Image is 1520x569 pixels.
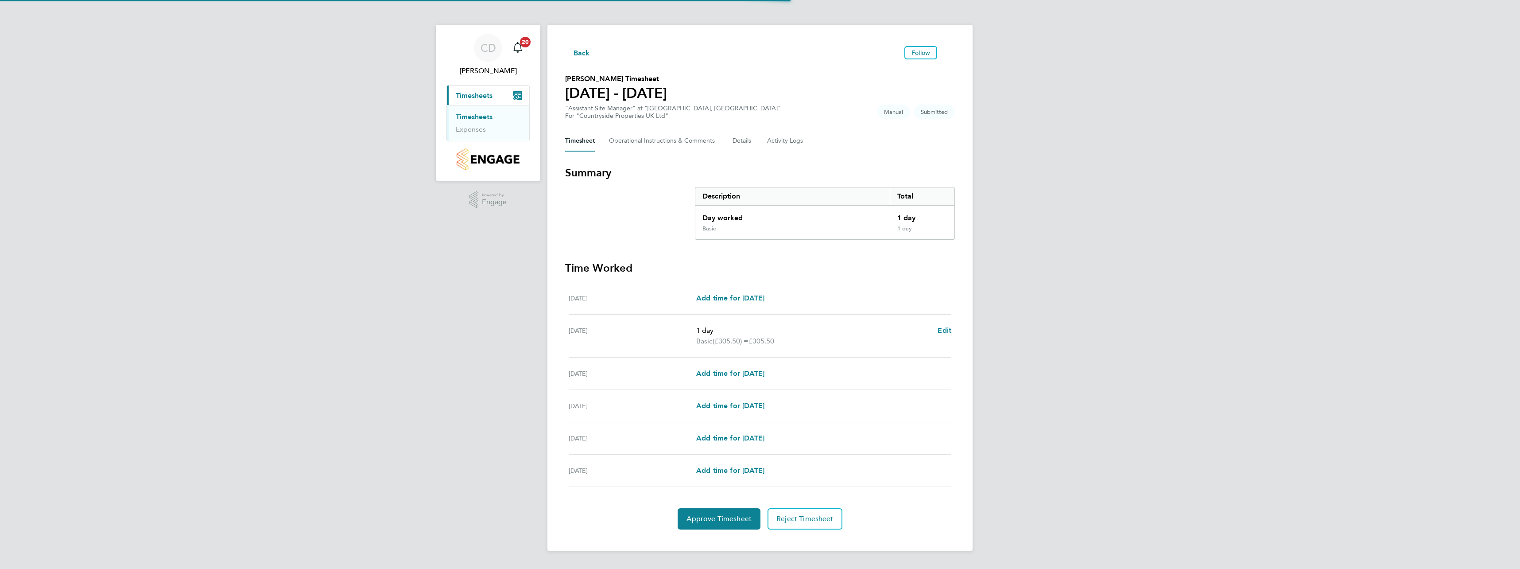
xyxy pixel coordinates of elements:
div: [DATE] [569,401,696,411]
div: [DATE] [569,368,696,379]
a: Add time for [DATE] [696,433,764,444]
a: 20 [509,34,527,62]
span: Add time for [DATE] [696,369,764,378]
button: Timesheet [565,130,595,152]
div: Description [695,187,890,205]
span: Reject Timesheet [776,514,834,523]
div: 1 day [890,206,954,225]
a: Powered byEngage [469,191,507,208]
button: Back [565,47,590,58]
a: Expenses [456,125,486,133]
span: £305.50 [748,337,774,345]
span: Edit [938,326,951,335]
div: [DATE] [569,293,696,304]
a: Add time for [DATE] [696,293,764,304]
section: Timesheet [565,166,955,530]
span: Chris Dickerson [446,66,530,76]
span: Approve Timesheet [686,514,752,523]
span: Timesheets [456,91,492,100]
a: Go to home page [446,148,530,170]
div: Total [890,187,954,205]
nav: Main navigation [436,25,540,181]
span: 20 [520,37,531,47]
div: [DATE] [569,325,696,347]
p: 1 day [696,325,931,336]
div: "Assistant Site Manager" at "[GEOGRAPHIC_DATA], [GEOGRAPHIC_DATA]" [565,105,781,120]
button: Reject Timesheet [768,508,842,530]
div: Timesheets [447,105,529,141]
span: Add time for [DATE] [696,434,764,442]
span: Follow [911,49,930,57]
h2: [PERSON_NAME] Timesheet [565,74,667,84]
span: Add time for [DATE] [696,466,764,475]
button: Operational Instructions & Comments [609,130,718,152]
div: Summary [695,187,955,240]
a: Add time for [DATE] [696,465,764,476]
img: countryside-properties-logo-retina.png [457,148,519,170]
span: This timesheet is Submitted. [914,105,955,119]
button: Follow [904,46,937,59]
a: Add time for [DATE] [696,401,764,411]
span: Powered by [482,191,507,199]
div: [DATE] [569,465,696,476]
button: Timesheets [447,86,529,105]
a: Edit [938,325,951,336]
div: [DATE] [569,433,696,444]
span: CD [481,42,496,54]
a: Add time for [DATE] [696,368,764,379]
a: CD[PERSON_NAME] [446,34,530,76]
span: Add time for [DATE] [696,401,764,410]
a: Timesheets [456,113,492,121]
button: Timesheets Menu [941,51,955,55]
button: Details [733,130,753,152]
button: Approve Timesheet [678,508,760,530]
h1: [DATE] - [DATE] [565,84,667,102]
div: Day worked [695,206,890,225]
span: Basic [696,336,713,347]
span: (£305.50) = [713,337,748,345]
div: For "Countryside Properties UK Ltd" [565,112,781,120]
span: Engage [482,199,507,206]
span: Back [574,48,590,58]
h3: Summary [565,166,955,180]
div: Basic [702,225,716,232]
div: 1 day [890,225,954,239]
span: This timesheet was manually created. [877,105,910,119]
button: Activity Logs [767,130,804,152]
span: Add time for [DATE] [696,294,764,302]
h3: Time Worked [565,261,955,275]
